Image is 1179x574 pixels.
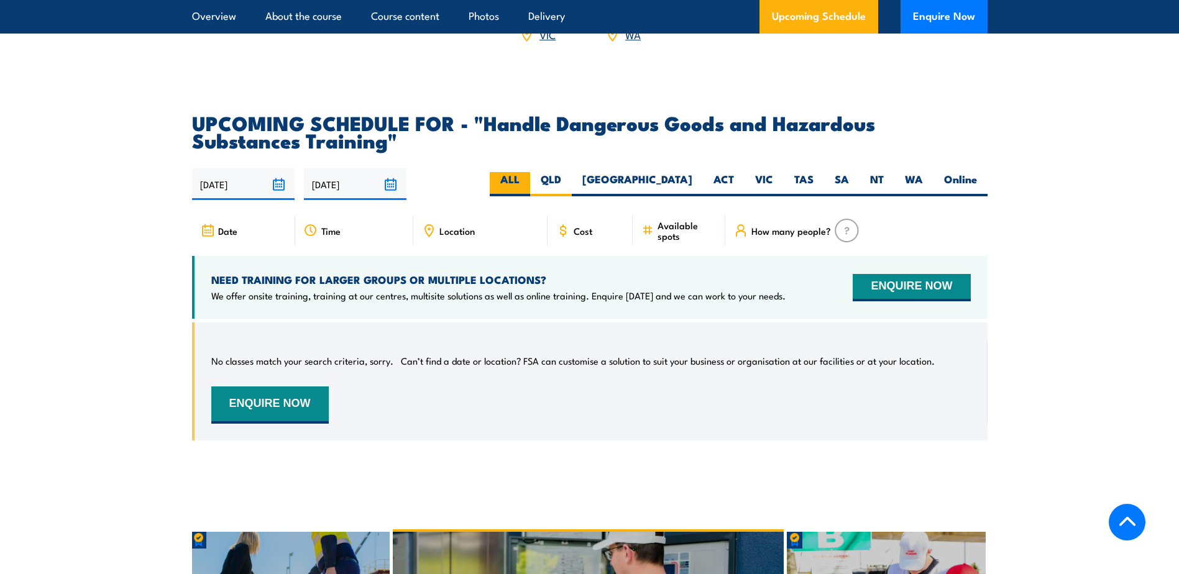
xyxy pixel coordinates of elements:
[439,225,475,236] span: Location
[192,114,988,148] h2: UPCOMING SCHEDULE FOR - "Handle Dangerous Goods and Hazardous Substances Training"
[401,355,935,367] p: Can’t find a date or location? FSA can customise a solution to suit your business or organisation...
[218,225,237,236] span: Date
[860,172,894,196] label: NT
[572,172,703,196] label: [GEOGRAPHIC_DATA]
[211,355,393,367] p: No classes match your search criteria, sorry.
[934,172,988,196] label: Online
[211,273,786,286] h4: NEED TRAINING FOR LARGER GROUPS OR MULTIPLE LOCATIONS?
[894,172,934,196] label: WA
[658,220,717,241] span: Available spots
[574,225,592,236] span: Cost
[211,289,786,302] p: We offer onsite training, training at our centres, multisite solutions as well as online training...
[625,27,641,42] a: WA
[824,172,860,196] label: SA
[784,172,824,196] label: TAS
[745,172,784,196] label: VIC
[751,225,831,236] span: How many people?
[530,172,572,196] label: QLD
[321,225,341,236] span: Time
[211,386,329,424] button: ENQUIRE NOW
[304,168,406,200] input: To date
[490,172,530,196] label: ALL
[539,27,556,42] a: VIC
[192,168,295,200] input: From date
[853,274,970,301] button: ENQUIRE NOW
[703,172,745,196] label: ACT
